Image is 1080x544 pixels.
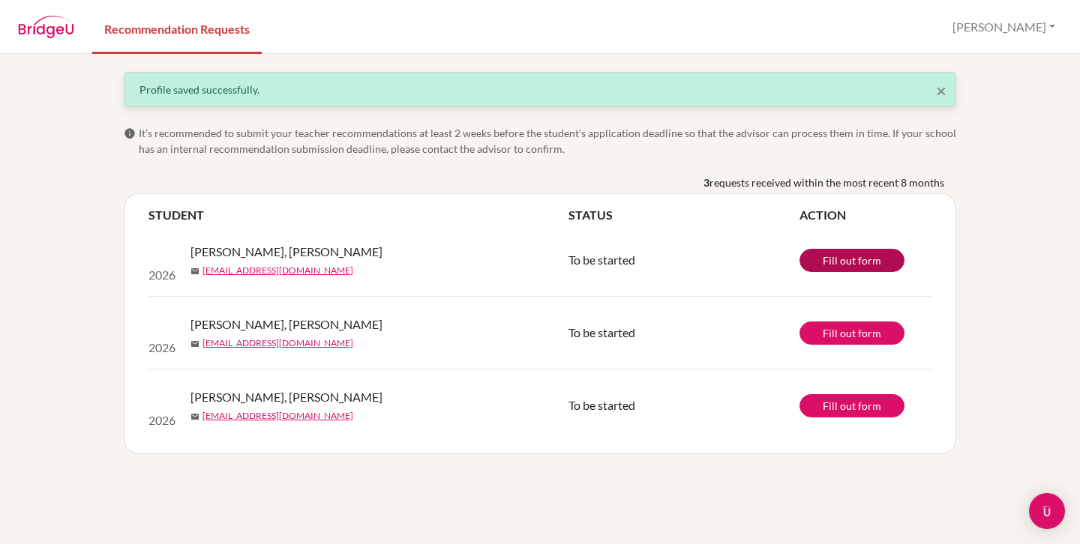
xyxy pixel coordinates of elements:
img: Ali Majed, Mohammad Rafi [148,381,178,411]
p: 2026 [148,339,178,357]
button: [PERSON_NAME] [946,13,1062,41]
span: mail [190,412,199,421]
a: [EMAIL_ADDRESS][DOMAIN_NAME] [202,409,353,423]
div: Profile saved successfully. [139,82,940,97]
a: Fill out form [799,321,904,345]
a: [EMAIL_ADDRESS][DOMAIN_NAME] [202,264,353,277]
b: 3 [703,175,709,190]
span: To be started [568,325,635,339]
span: [PERSON_NAME], [PERSON_NAME] [190,315,382,333]
a: Fill out form [799,394,904,417]
a: Recommendation Requests [92,2,262,54]
span: [PERSON_NAME], [PERSON_NAME] [190,388,382,406]
button: Close [936,82,946,100]
span: To be started [568,398,635,412]
img: Ali Majed, Mohammad Rafi [148,236,178,266]
a: [EMAIL_ADDRESS][DOMAIN_NAME] [202,336,353,350]
span: mail [190,267,199,276]
a: Fill out form [799,249,904,272]
span: It’s recommended to submit your teacher recommendations at least 2 weeks before the student’s app... [139,125,956,157]
span: info [124,127,136,139]
span: requests received within the most recent 8 months [709,175,944,190]
img: Ali Majed, Mohammad Rafi [148,309,178,339]
p: 2026 [148,266,178,284]
th: STUDENT [148,206,568,224]
span: mail [190,339,199,348]
span: [PERSON_NAME], [PERSON_NAME] [190,243,382,261]
th: ACTION [799,206,931,224]
p: 2026 [148,411,178,429]
span: × [936,79,946,101]
div: Open Intercom Messenger [1029,493,1065,529]
img: BridgeU logo [18,16,74,38]
th: STATUS [568,206,799,224]
span: To be started [568,253,635,267]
